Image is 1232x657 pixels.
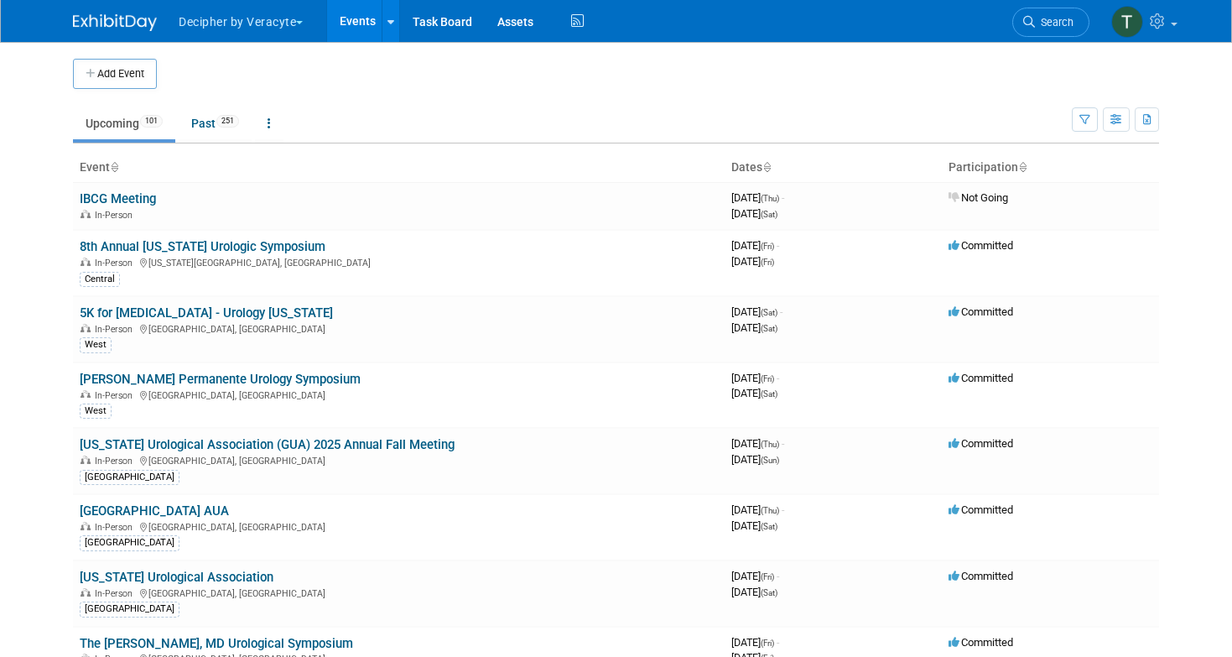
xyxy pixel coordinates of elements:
[777,636,779,649] span: -
[80,519,718,533] div: [GEOGRAPHIC_DATA], [GEOGRAPHIC_DATA]
[80,272,120,287] div: Central
[80,388,718,401] div: [GEOGRAPHIC_DATA], [GEOGRAPHIC_DATA]
[731,453,779,466] span: [DATE]
[761,324,777,333] span: (Sat)
[80,337,112,352] div: West
[81,210,91,218] img: In-Person Event
[80,255,718,269] div: [US_STATE][GEOGRAPHIC_DATA], [GEOGRAPHIC_DATA]
[80,636,353,651] a: The [PERSON_NAME], MD Urological Symposium
[782,437,784,450] span: -
[80,191,156,206] a: IBCG Meeting
[780,305,782,318] span: -
[782,191,784,204] span: -
[777,372,779,384] span: -
[761,506,779,515] span: (Thu)
[80,586,718,599] div: [GEOGRAPHIC_DATA], [GEOGRAPHIC_DATA]
[80,321,718,335] div: [GEOGRAPHIC_DATA], [GEOGRAPHIC_DATA]
[179,107,252,139] a: Past251
[731,191,784,204] span: [DATE]
[80,570,273,585] a: [US_STATE] Urological Association
[761,194,779,203] span: (Thu)
[95,522,138,533] span: In-Person
[80,305,333,321] a: 5K for [MEDICAL_DATA] - Urology [US_STATE]
[110,160,118,174] a: Sort by Event Name
[80,602,179,617] div: [GEOGRAPHIC_DATA]
[725,154,942,182] th: Dates
[761,308,777,317] span: (Sat)
[762,160,771,174] a: Sort by Start Date
[761,258,774,267] span: (Fri)
[80,437,455,452] a: [US_STATE] Urological Association (GUA) 2025 Annual Fall Meeting
[81,390,91,399] img: In-Person Event
[761,456,779,465] span: (Sun)
[80,372,361,387] a: [PERSON_NAME] Permanente Urology Symposium
[761,210,777,219] span: (Sat)
[81,456,91,464] img: In-Person Event
[761,639,774,648] span: (Fri)
[731,387,777,399] span: [DATE]
[73,107,175,139] a: Upcoming101
[731,519,777,532] span: [DATE]
[761,522,777,531] span: (Sat)
[73,14,157,31] img: ExhibitDay
[761,588,777,597] span: (Sat)
[761,572,774,581] span: (Fri)
[81,588,91,597] img: In-Person Event
[782,503,784,516] span: -
[949,570,1013,582] span: Committed
[949,305,1013,318] span: Committed
[81,522,91,530] img: In-Person Event
[80,535,179,550] div: [GEOGRAPHIC_DATA]
[95,456,138,467] span: In-Person
[731,305,782,318] span: [DATE]
[73,59,157,89] button: Add Event
[731,503,784,516] span: [DATE]
[731,586,777,598] span: [DATE]
[949,437,1013,450] span: Committed
[731,207,777,220] span: [DATE]
[95,588,138,599] span: In-Person
[761,374,774,383] span: (Fri)
[731,255,774,268] span: [DATE]
[140,115,163,128] span: 101
[1018,160,1027,174] a: Sort by Participation Type
[761,440,779,449] span: (Thu)
[95,258,138,269] span: In-Person
[731,636,779,649] span: [DATE]
[95,324,138,335] span: In-Person
[761,242,774,251] span: (Fri)
[95,210,138,221] span: In-Person
[731,239,779,252] span: [DATE]
[216,115,239,128] span: 251
[949,503,1013,516] span: Committed
[80,404,112,419] div: West
[761,389,777,399] span: (Sat)
[80,470,179,485] div: [GEOGRAPHIC_DATA]
[1012,8,1089,37] a: Search
[942,154,1159,182] th: Participation
[1035,16,1073,29] span: Search
[731,570,779,582] span: [DATE]
[949,372,1013,384] span: Committed
[731,321,777,334] span: [DATE]
[949,636,1013,649] span: Committed
[73,154,725,182] th: Event
[81,258,91,266] img: In-Person Event
[731,437,784,450] span: [DATE]
[777,239,779,252] span: -
[95,390,138,401] span: In-Person
[731,372,779,384] span: [DATE]
[949,191,1008,204] span: Not Going
[777,570,779,582] span: -
[949,239,1013,252] span: Committed
[1111,6,1143,38] img: Tony Alvarado
[81,324,91,332] img: In-Person Event
[80,453,718,467] div: [GEOGRAPHIC_DATA], [GEOGRAPHIC_DATA]
[80,503,229,519] a: [GEOGRAPHIC_DATA] AUA
[80,239,325,254] a: 8th Annual [US_STATE] Urologic Symposium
